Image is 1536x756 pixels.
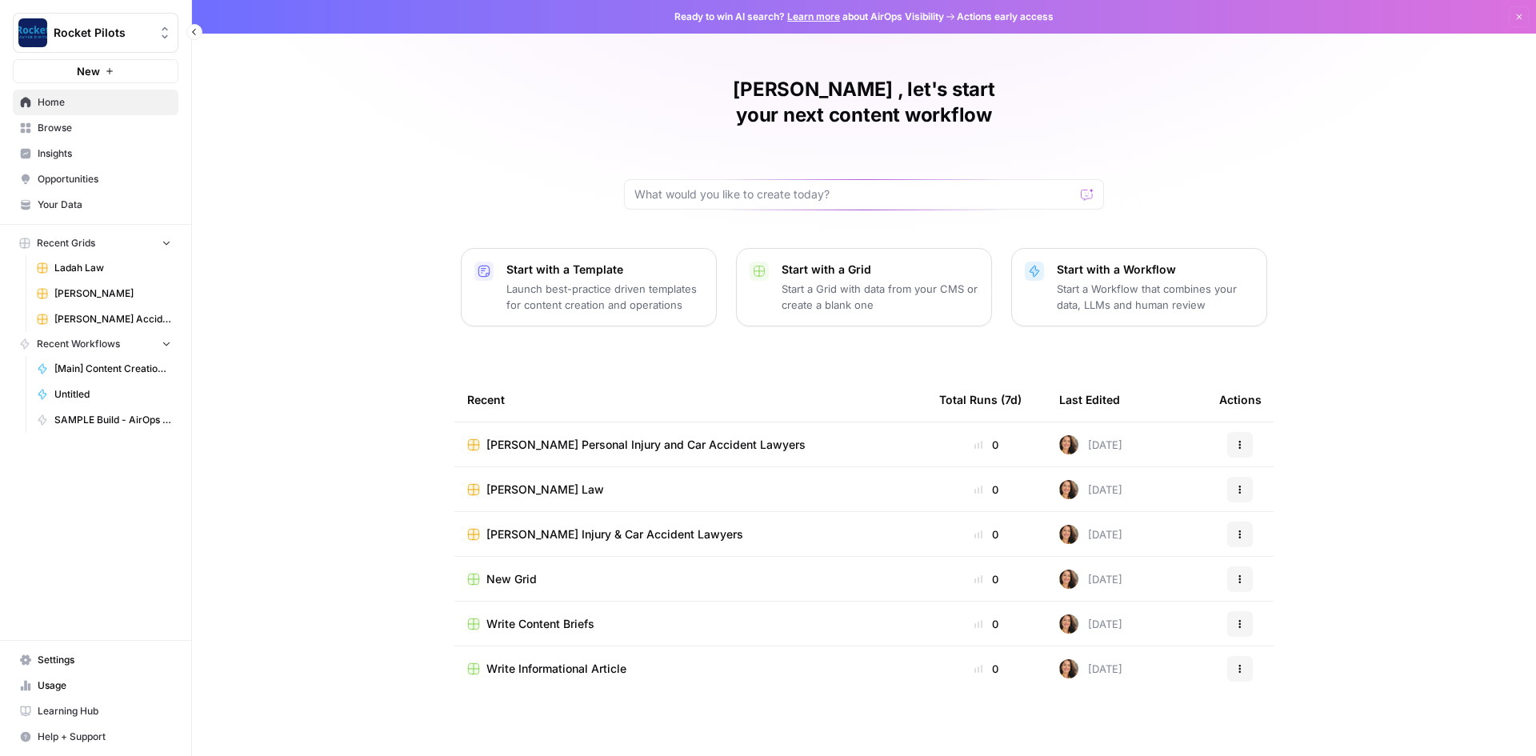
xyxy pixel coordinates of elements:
[13,115,178,141] a: Browse
[1059,659,1078,678] img: s97njzuoxvuhx495axgpmnahud50
[782,281,978,313] p: Start a Grid with data from your CMS or create a blank one
[1059,570,1122,589] div: [DATE]
[38,198,171,212] span: Your Data
[1059,570,1078,589] img: s97njzuoxvuhx495axgpmnahud50
[634,186,1074,202] input: What would you like to create today?
[1059,480,1122,499] div: [DATE]
[37,337,120,351] span: Recent Workflows
[486,482,604,498] span: [PERSON_NAME] Law
[467,378,914,422] div: Recent
[38,704,171,718] span: Learning Hub
[1059,525,1078,544] img: s97njzuoxvuhx495axgpmnahud50
[30,306,178,332] a: [PERSON_NAME] Accident Attorneys
[54,25,150,41] span: Rocket Pilots
[939,571,1034,587] div: 0
[30,281,178,306] a: [PERSON_NAME]
[38,678,171,693] span: Usage
[54,312,171,326] span: [PERSON_NAME] Accident Attorneys
[1059,378,1120,422] div: Last Edited
[1059,659,1122,678] div: [DATE]
[624,77,1104,128] h1: [PERSON_NAME] , let's start your next content workflow
[957,10,1054,24] span: Actions early access
[506,262,703,278] p: Start with a Template
[787,10,840,22] a: Learn more
[467,526,914,542] a: [PERSON_NAME] Injury & Car Accident Lawyers
[1059,435,1122,454] div: [DATE]
[13,192,178,218] a: Your Data
[54,413,171,427] span: SAMPLE Build - AirOps (week 1 - FAQs)
[38,121,171,135] span: Browse
[939,437,1034,453] div: 0
[461,248,717,326] button: Start with a TemplateLaunch best-practice driven templates for content creation and operations
[939,482,1034,498] div: 0
[38,95,171,110] span: Home
[1059,435,1078,454] img: s97njzuoxvuhx495axgpmnahud50
[13,166,178,192] a: Opportunities
[1011,248,1267,326] button: Start with a WorkflowStart a Workflow that combines your data, LLMs and human review
[1059,614,1078,634] img: s97njzuoxvuhx495axgpmnahud50
[486,616,594,632] span: Write Content Briefs
[1057,281,1254,313] p: Start a Workflow that combines your data, LLMs and human review
[54,362,171,376] span: [Main] Content Creation Article
[1219,378,1262,422] div: Actions
[486,661,626,677] span: Write Informational Article
[736,248,992,326] button: Start with a GridStart a Grid with data from your CMS or create a blank one
[467,571,914,587] a: New Grid
[13,673,178,698] a: Usage
[30,407,178,433] a: SAMPLE Build - AirOps (week 1 - FAQs)
[1057,262,1254,278] p: Start with a Workflow
[13,698,178,724] a: Learning Hub
[38,653,171,667] span: Settings
[782,262,978,278] p: Start with a Grid
[13,90,178,115] a: Home
[486,571,537,587] span: New Grid
[939,526,1034,542] div: 0
[467,482,914,498] a: [PERSON_NAME] Law
[30,255,178,281] a: Ladah Law
[54,387,171,402] span: Untitled
[467,616,914,632] a: Write Content Briefs
[18,18,47,47] img: Rocket Pilots Logo
[37,236,95,250] span: Recent Grids
[486,526,743,542] span: [PERSON_NAME] Injury & Car Accident Lawyers
[506,281,703,313] p: Launch best-practice driven templates for content creation and operations
[38,730,171,744] span: Help + Support
[467,661,914,677] a: Write Informational Article
[939,661,1034,677] div: 0
[13,231,178,255] button: Recent Grids
[13,647,178,673] a: Settings
[30,382,178,407] a: Untitled
[54,261,171,275] span: Ladah Law
[939,616,1034,632] div: 0
[1059,525,1122,544] div: [DATE]
[13,59,178,83] button: New
[13,332,178,356] button: Recent Workflows
[77,63,100,79] span: New
[1059,614,1122,634] div: [DATE]
[467,437,914,453] a: [PERSON_NAME] Personal Injury and Car Accident Lawyers
[939,378,1022,422] div: Total Runs (7d)
[486,437,806,453] span: [PERSON_NAME] Personal Injury and Car Accident Lawyers
[13,141,178,166] a: Insights
[30,356,178,382] a: [Main] Content Creation Article
[674,10,944,24] span: Ready to win AI search? about AirOps Visibility
[38,146,171,161] span: Insights
[38,172,171,186] span: Opportunities
[1059,480,1078,499] img: s97njzuoxvuhx495axgpmnahud50
[13,724,178,750] button: Help + Support
[54,286,171,301] span: [PERSON_NAME]
[13,13,178,53] button: Workspace: Rocket Pilots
